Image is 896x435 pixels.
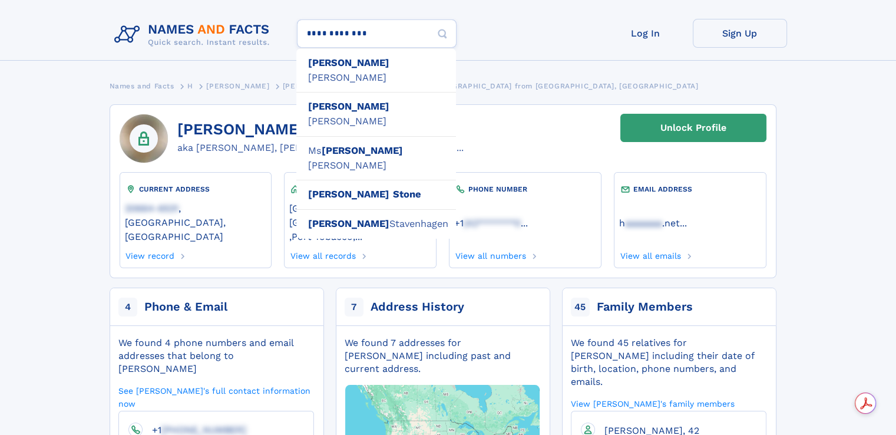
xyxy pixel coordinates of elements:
a: Port Tobacco,... [292,230,362,242]
a: Log In [599,19,693,48]
b: [PERSON_NAME] [308,189,389,200]
a: [PERSON_NAME] [206,78,269,93]
b: [PERSON_NAME] [308,101,389,112]
div: PHONE NUMBER [454,183,596,195]
span: 4 [118,298,137,317]
span: H [187,82,193,90]
a: +1[PHONE_NUMBER] [143,424,246,435]
a: haaaaaaa.net [619,216,680,229]
div: Ms [PERSON_NAME] [296,136,456,180]
a: H [187,78,193,93]
b: [PERSON_NAME] [322,145,403,156]
span: [PERSON_NAME], [DEMOGRAPHIC_DATA] from [GEOGRAPHIC_DATA], [GEOGRAPHIC_DATA] [359,82,698,90]
div: Stavenhagen [296,209,456,239]
a: Sign Up [693,19,787,48]
div: Phone & Email [144,299,227,315]
span: [PERSON_NAME] [283,82,346,90]
div: We found 7 addresses for [PERSON_NAME] including past and current address. [345,337,540,375]
a: [PERSON_NAME] [283,78,346,93]
img: Logo Names and Facts [110,19,279,51]
span: 45 [571,298,590,317]
b: [PERSON_NAME] [308,218,389,229]
div: PAST LOCATIONS [289,183,431,195]
div: EMAIL ADDRESS [619,183,761,195]
div: [PERSON_NAME] [296,48,456,93]
input: search input [297,19,457,48]
div: aka [PERSON_NAME], [PERSON_NAME], [PERSON_NAME], K ... [177,141,464,155]
span: 20664-6531 [125,203,178,214]
span: 7 [345,298,363,317]
a: View all records [289,248,356,261]
div: Unlock Profile [660,114,726,141]
a: ... [454,218,596,229]
div: , [289,195,431,248]
h1: [PERSON_NAME], 44 [177,121,464,139]
b: [PERSON_NAME] [308,57,389,68]
span: [PERSON_NAME] [206,82,269,90]
a: Names and Facts [110,78,174,93]
a: View record [125,248,175,261]
button: Search Button [428,19,457,48]
b: Stone [393,189,421,200]
div: We found 45 relatives for [PERSON_NAME] including their date of birth, location, phone numbers, a... [571,337,766,388]
span: aaaaaaa [625,218,662,229]
div: Family Members [597,299,693,315]
a: View all numbers [454,248,526,261]
a: [GEOGRAPHIC_DATA], [GEOGRAPHIC_DATA] [289,202,431,228]
a: See [PERSON_NAME]'s full contact information now [118,385,314,409]
a: View [PERSON_NAME]'s family members [571,398,735,409]
div: Address History [371,299,464,315]
div: CURRENT ADDRESS [125,183,266,195]
a: Unlock Profile [620,114,766,142]
a: View all emails [619,248,681,261]
a: 20664-6531, [GEOGRAPHIC_DATA], [GEOGRAPHIC_DATA] [125,202,266,242]
div: We found 4 phone numbers and email addresses that belong to [PERSON_NAME] [118,337,314,375]
div: [PERSON_NAME] [296,92,456,136]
